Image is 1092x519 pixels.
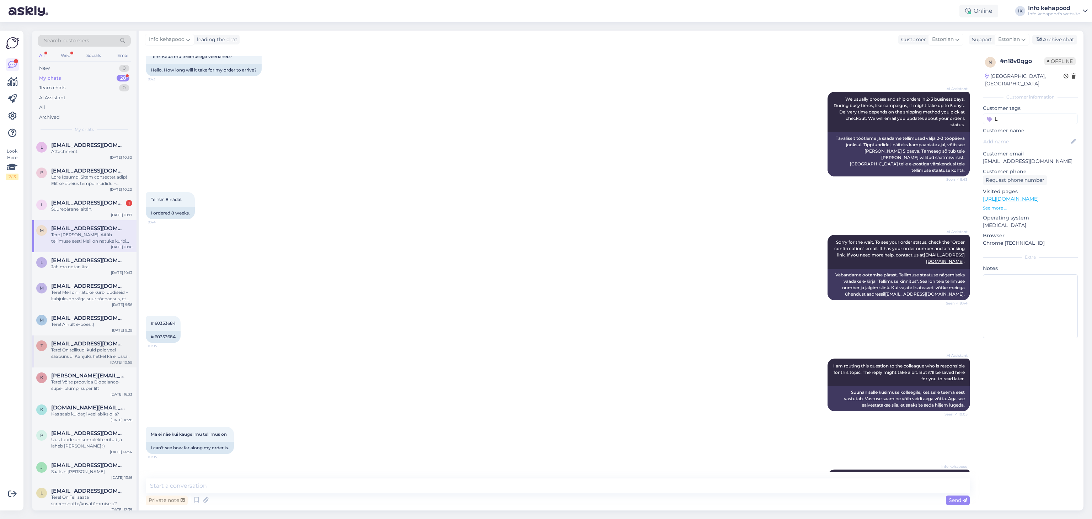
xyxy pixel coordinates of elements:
span: Search customers [44,37,89,44]
div: # 60353684 [146,331,181,343]
span: 9:43 [148,76,175,82]
a: Info kehapoodInfo kehapood's website [1028,5,1088,17]
div: Online [959,5,998,17]
span: Kaja.hr@mail.ee [51,404,125,411]
span: birgit.pilve@gmail.com [51,168,125,174]
div: I ordered 8 weeks. [146,207,195,219]
div: Archived [39,114,60,121]
span: Info kehapood [149,36,184,43]
span: marislep6@gmail.com [51,315,125,321]
span: T [41,343,43,348]
div: Hello. How long will it take for my order to arrive? [146,64,262,76]
span: AI Assistant [941,353,968,358]
span: Offline [1044,57,1076,65]
div: [DATE] 9:56 [112,302,132,307]
div: [DATE] 16:33 [111,392,132,397]
span: Seen ✓ 9:44 [941,301,968,306]
p: Customer tags [983,105,1078,112]
span: jana701107@gmail.com [51,462,125,468]
span: K [40,407,43,412]
div: [DATE] 16:28 [111,417,132,423]
div: [DATE] 10:59 [110,360,132,365]
p: Customer name [983,127,1078,134]
span: imbiuus@hotmail.com [51,200,125,206]
p: Notes [983,265,1078,272]
span: Triiinu18@gmail.com [51,340,125,347]
div: [DATE] 14:34 [110,449,132,455]
span: Estonian [998,36,1020,43]
div: Tere! Ainult e-poes :) [51,321,132,328]
div: [DATE] 10:13 [111,270,132,275]
div: Request phone number [983,175,1047,185]
span: Send [949,497,967,503]
span: l [41,490,43,496]
img: Askly Logo [6,36,19,50]
span: n [989,59,992,65]
span: Tere. Kaua mu tellimusega veel läheb? [151,54,232,59]
input: Add name [983,138,1070,145]
span: AI Assistant [941,229,968,234]
div: I can't see how far along my order is. [146,442,234,454]
p: Visited pages [983,188,1078,195]
div: # n18v0qgo [1000,57,1044,65]
p: Browser [983,232,1078,239]
span: Estonian [932,36,954,43]
div: 28 [117,75,129,82]
div: Vabandame ootamise pärast. Tellimuse staatuse nägemiseks vaadake e-kirja "Tellimuse kinnitus". Se... [828,269,970,300]
span: Seen ✓ 9:43 [941,177,968,182]
div: Tere! On Teil saata screenshotte/kuvatõmmiseid? [51,494,132,507]
p: [EMAIL_ADDRESS][DOMAIN_NAME] [983,158,1078,165]
span: l [41,144,43,150]
div: 2 / 3 [6,174,18,180]
span: ljudmila.ilves@gmail.com [51,142,125,148]
span: lairikikkas8@gmail.com [51,257,125,264]
div: Attachment [51,148,132,155]
span: Ma ei näe kui kaugel mu tellimus on [151,431,227,437]
span: K [40,375,43,380]
span: b [40,170,43,175]
p: [MEDICAL_DATA] [983,222,1078,229]
div: [DATE] 9:29 [112,328,132,333]
div: Private note [146,496,188,505]
div: leading the chat [194,36,237,43]
div: Tavaliselt töötleme ja saadame tellimused välja 2-3 tööpäeva jooksul. Tipptundidel, näiteks kampa... [828,132,970,176]
span: m [40,317,44,323]
a: [EMAIL_ADDRESS][DOMAIN_NAME] [885,291,964,297]
span: j [41,465,43,470]
span: My chats [75,126,94,133]
div: Tere [PERSON_NAME]! Aitäh tellimuse eest! Meil on natuke kurbi uudiseid – kahjuks on väga suur tõ... [51,232,132,244]
span: We usually process and ship orders in 2-3 business days. During busy times, like campaigns, it mi... [834,96,966,127]
span: Info kehapood [941,464,968,469]
div: Kas saab kuidagi veel abiks olla? [51,411,132,417]
div: Jah ma ootan ära [51,264,132,270]
p: Customer phone [983,168,1078,175]
a: [URL][DOMAIN_NAME] [983,196,1039,202]
p: See more ... [983,205,1078,211]
div: All [38,51,46,60]
div: [DATE] 10:17 [111,212,132,218]
div: [DATE] 10:16 [111,244,132,250]
span: m [40,285,44,291]
div: [DATE] 10:50 [110,155,132,160]
span: marina.sat@mail.ee [51,225,125,232]
div: Extra [983,254,1078,260]
p: Chrome [TECHNICAL_ID] [983,239,1078,247]
span: Tellisin 8 nädal. [151,197,182,202]
div: [GEOGRAPHIC_DATA], [GEOGRAPHIC_DATA] [985,73,1064,88]
div: Archive chat [1032,35,1077,44]
p: Operating system [983,214,1078,222]
div: Lore Ipsumd! Sitam consectet adip! Elit se doeius tempo incididu – utlabor et dolo magn aliquaeni... [51,174,132,187]
div: AI Assistant [39,94,65,101]
span: 10:05 [148,454,175,460]
span: AI Assistant [941,86,968,91]
span: m [40,228,44,233]
span: # 60353684 [151,321,176,326]
div: Info kehapood [1028,5,1080,11]
div: Web [59,51,72,60]
div: Email [116,51,131,60]
div: Team chats [39,84,65,91]
div: Info kehapood's website [1028,11,1080,17]
div: Look Here [6,148,18,180]
div: Tere! Meil on natuke kurbi uudiseid – kahjuks on väga suur tõenäosus, et Placent Active tooted me... [51,289,132,302]
span: Seen ✓ 10:05 [941,412,968,417]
